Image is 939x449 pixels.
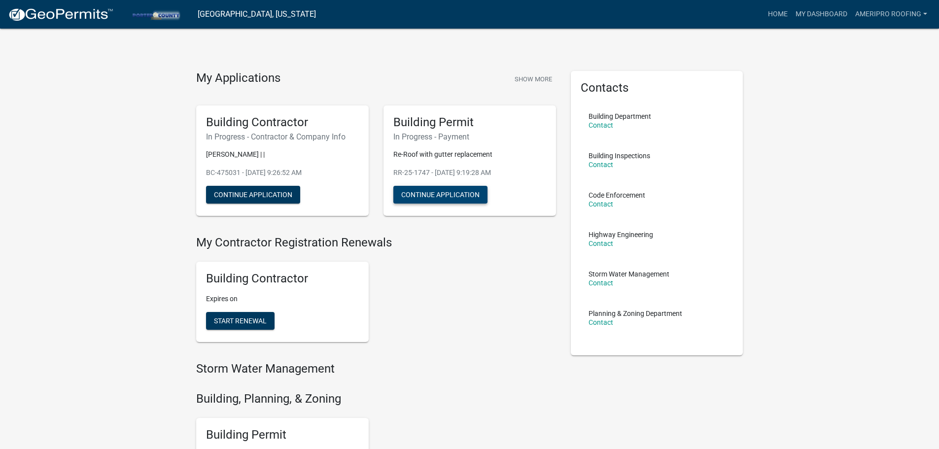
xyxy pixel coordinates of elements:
[206,312,275,330] button: Start Renewal
[589,200,613,208] a: Contact
[393,132,546,141] h6: In Progress - Payment
[206,132,359,141] h6: In Progress - Contractor & Company Info
[792,5,851,24] a: My Dashboard
[206,294,359,304] p: Expires on
[393,115,546,130] h5: Building Permit
[589,240,613,247] a: Contact
[206,186,300,204] button: Continue Application
[196,392,556,406] h4: Building, Planning, & Zoning
[206,428,359,442] h5: Building Permit
[764,5,792,24] a: Home
[589,161,613,169] a: Contact
[511,71,556,87] button: Show More
[206,272,359,286] h5: Building Contractor
[196,362,556,376] h4: Storm Water Management
[589,318,613,326] a: Contact
[393,186,487,204] button: Continue Application
[198,6,316,23] a: [GEOGRAPHIC_DATA], [US_STATE]
[121,7,190,21] img: Porter County, Indiana
[581,81,733,95] h5: Contacts
[214,317,267,325] span: Start Renewal
[589,271,669,277] p: Storm Water Management
[589,113,651,120] p: Building Department
[206,168,359,178] p: BC-475031 - [DATE] 9:26:52 AM
[393,149,546,160] p: Re-Roof with gutter replacement
[589,310,682,317] p: Planning & Zoning Department
[589,152,650,159] p: Building Inspections
[206,149,359,160] p: [PERSON_NAME] | |
[589,121,613,129] a: Contact
[196,71,280,86] h4: My Applications
[393,168,546,178] p: RR-25-1747 - [DATE] 9:19:28 AM
[589,279,613,287] a: Contact
[206,115,359,130] h5: Building Contractor
[589,231,653,238] p: Highway Engineering
[196,236,556,350] wm-registration-list-section: My Contractor Registration Renewals
[851,5,931,24] a: Ameripro Roofing
[196,236,556,250] h4: My Contractor Registration Renewals
[589,192,645,199] p: Code Enforcement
